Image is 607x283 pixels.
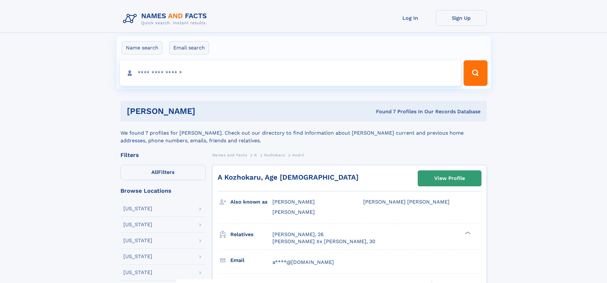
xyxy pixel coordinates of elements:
[218,173,358,181] a: A Kozhokaru, Age [DEMOGRAPHIC_DATA]
[120,122,487,145] div: We found 7 profiles for [PERSON_NAME]. Check out our directory to find information about [PERSON_...
[212,151,247,159] a: Names and Facts
[123,238,152,243] div: [US_STATE]
[434,171,465,186] div: View Profile
[463,231,471,235] div: ❯
[436,10,487,26] a: Sign Up
[264,151,285,159] a: Kozhokaru
[127,107,286,115] h1: [PERSON_NAME]
[120,10,212,27] img: Logo Names and Facts
[272,209,315,215] span: [PERSON_NAME]
[123,270,152,275] div: [US_STATE]
[254,151,257,159] a: K
[151,169,158,175] span: All
[292,153,304,157] span: Andrii
[272,231,324,238] a: [PERSON_NAME], 26
[123,222,152,227] div: [US_STATE]
[230,229,272,240] h3: Relatives
[169,41,209,55] label: Email search
[272,199,315,205] span: [PERSON_NAME]
[272,238,375,245] a: [PERSON_NAME] Xx [PERSON_NAME], 30
[120,60,461,86] input: search input
[418,171,481,186] a: View Profile
[123,254,152,259] div: [US_STATE]
[120,152,206,158] div: Filters
[464,60,487,86] button: Search Button
[120,165,206,180] label: Filters
[123,206,152,211] div: [US_STATE]
[120,188,206,194] div: Browse Locations
[385,10,436,26] a: Log In
[230,255,272,266] h3: Email
[285,108,481,115] div: Found 7 Profiles In Our Records Database
[363,199,450,205] span: [PERSON_NAME] [PERSON_NAME]
[230,197,272,207] h3: Also known as
[254,153,257,157] span: K
[264,153,285,157] span: Kozhokaru
[122,41,163,55] label: Name search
